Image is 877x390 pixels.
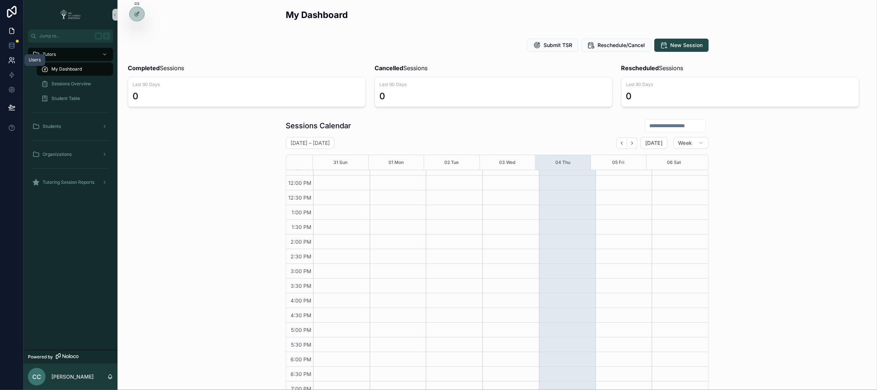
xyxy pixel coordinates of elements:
span: Last 90 Days [626,82,855,87]
a: Organizations [28,148,113,161]
button: Submit TSR [527,39,578,52]
span: 4:00 PM [289,297,313,304]
span: 12:30 PM [286,194,313,201]
span: 2:00 PM [289,239,313,245]
h2: My Dashboard [286,9,348,21]
button: 02 Tue [445,155,459,170]
a: Tutors [28,48,113,61]
span: Jump to... [39,33,92,39]
span: Students [43,124,61,129]
span: 4:30 PM [289,312,313,318]
span: 5:30 PM [289,341,313,348]
p: [PERSON_NAME] [51,373,94,380]
span: Organizations [43,151,72,157]
img: App logo [58,9,83,21]
button: [DATE] [640,137,667,149]
span: 3:00 PM [289,268,313,274]
h2: [DATE] – [DATE] [290,139,330,147]
div: 0 [379,90,385,102]
span: Reschedule/Cancel [598,42,645,49]
span: 5:00 PM [289,327,313,333]
span: 12:00 PM [286,180,313,186]
span: K [104,33,109,39]
span: New Session [671,42,703,49]
button: 04 Thu [556,155,571,170]
span: Submit TSR [544,42,572,49]
span: My Dashboard [51,66,82,72]
span: Sessions [375,64,427,72]
a: Students [28,120,113,133]
span: Powered by [28,354,53,360]
strong: Cancelled [375,64,403,72]
div: 0 [133,90,138,102]
span: Sessions [128,64,184,72]
button: Next [627,137,638,149]
button: Week [674,137,709,149]
span: 3:30 PM [289,283,313,289]
a: My Dashboard [37,62,113,76]
button: 31 Sun [334,155,348,170]
span: Tutoring Session Reports [43,179,94,185]
span: CC [32,372,41,381]
button: Jump to...K [28,29,113,43]
button: 01 Mon [389,155,404,170]
a: Student Table [37,92,113,105]
span: Sessions Overview [51,81,91,87]
div: scrollable content [24,43,118,350]
div: Users [29,57,41,63]
a: Tutoring Session Reports [28,176,113,189]
button: Reschedule/Cancel [581,39,652,52]
button: 05 Fri [613,155,625,170]
button: 03 Wed [499,155,516,170]
span: Sessions [621,64,683,72]
span: 6:00 PM [289,356,313,362]
a: Sessions Overview [37,77,113,90]
button: 06 Sat [667,155,681,170]
h1: Sessions Calendar [286,121,351,131]
span: Student Table [51,96,80,101]
span: 2:30 PM [289,253,313,260]
span: Week [678,140,692,146]
button: Back [617,137,627,149]
span: 6:30 PM [289,371,313,377]
span: Last 90 Days [379,82,608,87]
a: Powered by [24,350,118,364]
span: Tutors [43,51,56,57]
strong: Rescheduled [621,64,659,72]
span: 11:30 AM [287,165,313,171]
span: 1:00 PM [290,209,313,215]
button: New Session [654,39,709,52]
span: Last 90 Days [133,82,361,87]
span: [DATE] [645,140,663,146]
strong: Completed [128,64,160,72]
span: 1:30 PM [290,224,313,230]
div: 0 [626,90,632,102]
